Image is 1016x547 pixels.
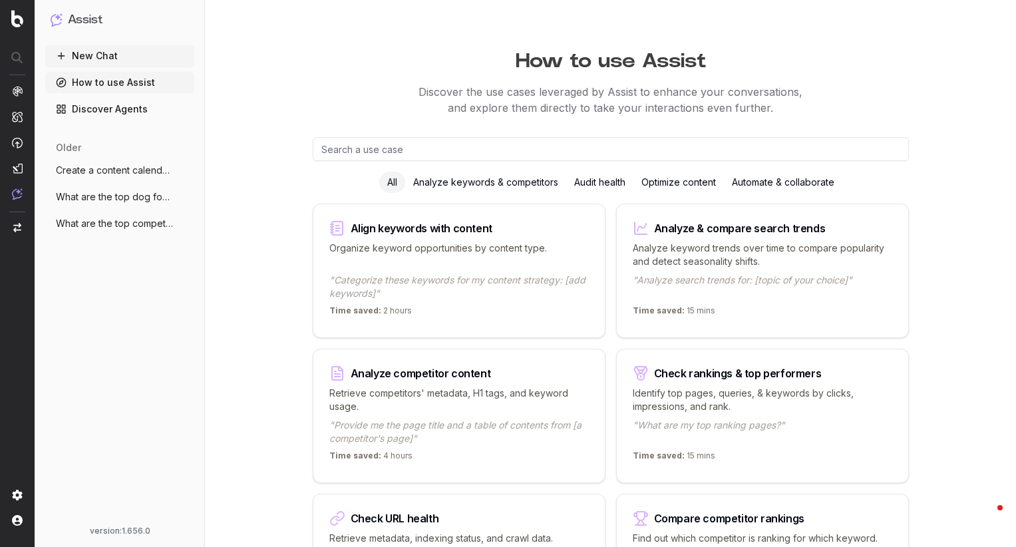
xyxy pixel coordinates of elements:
div: Check rankings & top performers [654,368,822,379]
div: Align keywords with content [351,223,492,234]
input: Search a use case [313,137,909,161]
img: Analytics [12,86,23,96]
button: Create a content calendar using trends [45,160,194,181]
h1: Assist [68,11,102,29]
p: 4 hours [329,451,413,466]
div: Automate & collaborate [724,172,842,193]
img: Setting [12,490,23,500]
div: Analyze competitor content [351,368,491,379]
div: Check URL health [351,513,439,524]
div: Audit health [566,172,633,193]
p: Retrieve competitors' metadata, H1 tags, and keyword usage. [329,387,589,413]
div: All [379,172,405,193]
img: Studio [12,163,23,174]
button: What are the top dog food keywords Petco [45,186,194,208]
p: Organize keyword opportunities by content type. [329,242,589,268]
span: What are the top dog food keywords Petco [56,190,173,204]
span: What are the top competitors ranking for [56,217,173,230]
img: Botify logo [11,10,23,27]
span: Create a content calendar using trends [56,164,173,177]
div: Analyze & compare search trends [654,223,826,234]
span: Time saved: [329,305,381,315]
p: Analyze keyword trends over time to compare popularity and detect seasonality shifts. [633,242,892,268]
div: Analyze keywords & competitors [405,172,566,193]
a: Discover Agents [45,98,194,120]
p: 15 mins [633,305,715,321]
img: Assist [51,13,63,26]
button: What are the top competitors ranking for [45,213,194,234]
p: "Analyze search trends for: [topic of your choice]" [633,273,892,300]
button: Assist [51,11,189,29]
img: My account [12,515,23,526]
iframe: Intercom live chat [971,502,1003,534]
p: Identify top pages, queries, & keywords by clicks, impressions, and rank. [633,387,892,413]
span: Time saved: [329,451,381,460]
p: "What are my top ranking pages?" [633,419,892,445]
p: 2 hours [329,305,412,321]
span: older [56,141,81,154]
div: Optimize content [633,172,724,193]
p: "Categorize these keywords for my content strategy: [add keywords]" [329,273,589,300]
span: Time saved: [633,305,685,315]
img: Switch project [13,223,21,232]
img: Activation [12,137,23,148]
p: Discover the use cases leveraged by Assist to enhance your conversations, and explore them direct... [205,84,1016,116]
div: version: 1.656.0 [51,526,189,536]
a: How to use Assist [45,72,194,93]
span: Time saved: [633,451,685,460]
p: 15 mins [633,451,715,466]
h1: How to use Assist [205,43,1016,73]
p: "Provide me the page title and a table of contents from [a competitor's page]" [329,419,589,445]
img: Intelligence [12,111,23,122]
img: Assist [12,188,23,200]
button: New Chat [45,45,194,67]
div: Compare competitor rankings [654,513,804,524]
